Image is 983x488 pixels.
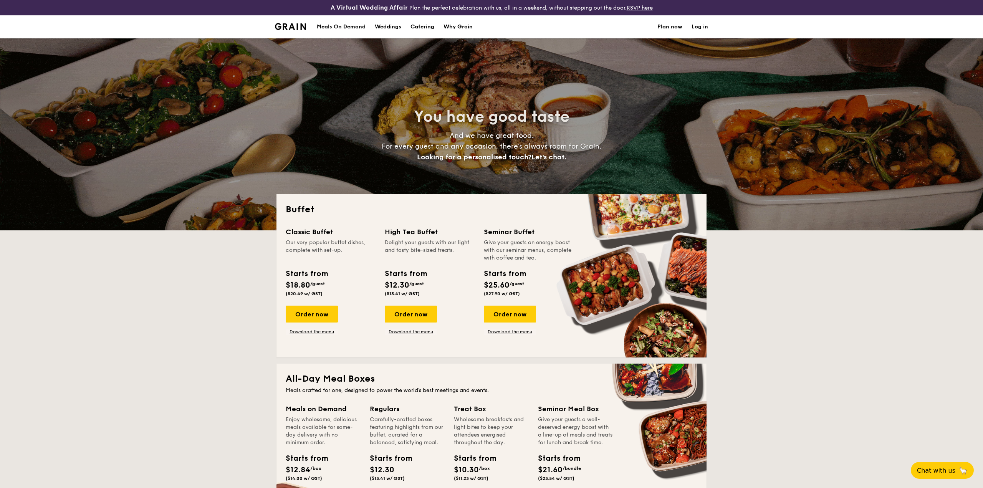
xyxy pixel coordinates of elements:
div: Weddings [375,15,401,38]
span: /box [479,466,490,471]
div: Order now [484,306,536,323]
span: Let's chat. [531,153,566,161]
h2: Buffet [286,203,697,216]
a: RSVP here [627,5,653,11]
a: Download the menu [484,329,536,335]
a: Why Grain [439,15,477,38]
div: Wholesome breakfasts and light bites to keep your attendees energised throughout the day. [454,416,529,447]
span: Looking for a personalised touch? [417,153,531,161]
span: /bundle [563,466,581,471]
h2: All-Day Meal Boxes [286,373,697,385]
div: High Tea Buffet [385,227,475,237]
div: Treat Box [454,404,529,414]
div: Our very popular buffet dishes, complete with set-up. [286,239,376,262]
span: ($13.41 w/ GST) [370,476,405,481]
a: Catering [406,15,439,38]
span: $18.80 [286,281,310,290]
div: Meals On Demand [317,15,366,38]
button: Chat with us🦙 [911,462,974,479]
a: Weddings [370,15,406,38]
span: $21.60 [538,465,563,475]
span: Chat with us [917,467,955,474]
div: Enjoy wholesome, delicious meals available for same-day delivery with no minimum order. [286,416,361,447]
a: Download the menu [286,329,338,335]
div: Order now [385,306,437,323]
div: Regulars [370,404,445,414]
a: Plan now [657,15,682,38]
img: Grain [275,23,306,30]
div: Starts from [385,268,427,280]
div: Seminar Meal Box [538,404,613,414]
div: Give your guests an energy boost with our seminar menus, complete with coffee and tea. [484,239,574,262]
div: Starts from [454,453,488,464]
span: $12.84 [286,465,310,475]
div: Classic Buffet [286,227,376,237]
span: ($13.41 w/ GST) [385,291,420,296]
div: Starts from [484,268,526,280]
div: Seminar Buffet [484,227,574,237]
span: ($27.90 w/ GST) [484,291,520,296]
span: $12.30 [385,281,409,290]
a: Log in [692,15,708,38]
a: Logotype [275,23,306,30]
div: Starts from [286,453,320,464]
span: You have good taste [414,108,569,126]
span: /guest [510,281,524,286]
div: Meals on Demand [286,404,361,414]
div: Carefully-crafted boxes featuring highlights from our buffet, curated for a balanced, satisfying ... [370,416,445,447]
div: Why Grain [444,15,473,38]
span: $12.30 [370,465,394,475]
div: Plan the perfect celebration with us, all in a weekend, without stepping out the door. [270,3,713,12]
span: ($11.23 w/ GST) [454,476,488,481]
a: Download the menu [385,329,437,335]
div: Give your guests a well-deserved energy boost with a line-up of meals and treats for lunch and br... [538,416,613,447]
span: ($20.49 w/ GST) [286,291,323,296]
h4: A Virtual Wedding Affair [331,3,408,12]
span: 🦙 [958,466,968,475]
div: Delight your guests with our light and tasty bite-sized treats. [385,239,475,262]
h1: Catering [410,15,434,38]
div: Starts from [370,453,404,464]
span: ($14.00 w/ GST) [286,476,322,481]
span: $25.60 [484,281,510,290]
span: And we have great food. For every guest and any occasion, there’s always room for Grain. [382,131,601,161]
span: /guest [409,281,424,286]
span: ($23.54 w/ GST) [538,476,574,481]
div: Starts from [286,268,328,280]
div: Meals crafted for one, designed to power the world's best meetings and events. [286,387,697,394]
div: Starts from [538,453,573,464]
span: $10.30 [454,465,479,475]
a: Meals On Demand [312,15,370,38]
span: /guest [310,281,325,286]
div: Order now [286,306,338,323]
span: /box [310,466,321,471]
